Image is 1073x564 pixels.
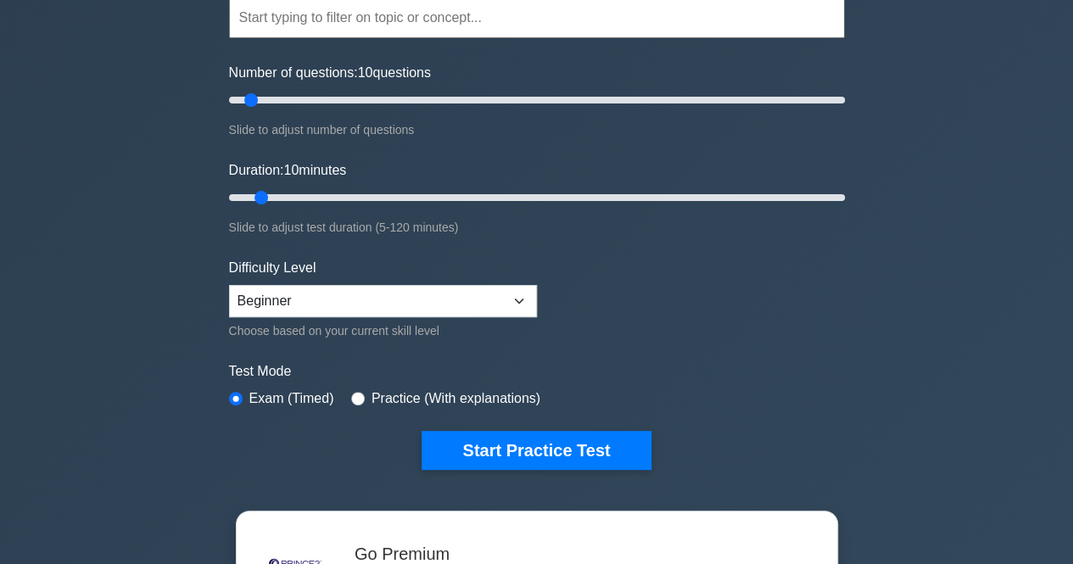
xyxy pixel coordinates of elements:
[372,388,540,409] label: Practice (With explanations)
[358,65,373,80] span: 10
[229,321,537,341] div: Choose based on your current skill level
[229,120,845,140] div: Slide to adjust number of questions
[229,217,845,237] div: Slide to adjust test duration (5-120 minutes)
[249,388,334,409] label: Exam (Timed)
[229,361,845,382] label: Test Mode
[422,431,651,470] button: Start Practice Test
[283,163,299,177] span: 10
[229,160,347,181] label: Duration: minutes
[229,258,316,278] label: Difficulty Level
[229,63,431,83] label: Number of questions: questions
